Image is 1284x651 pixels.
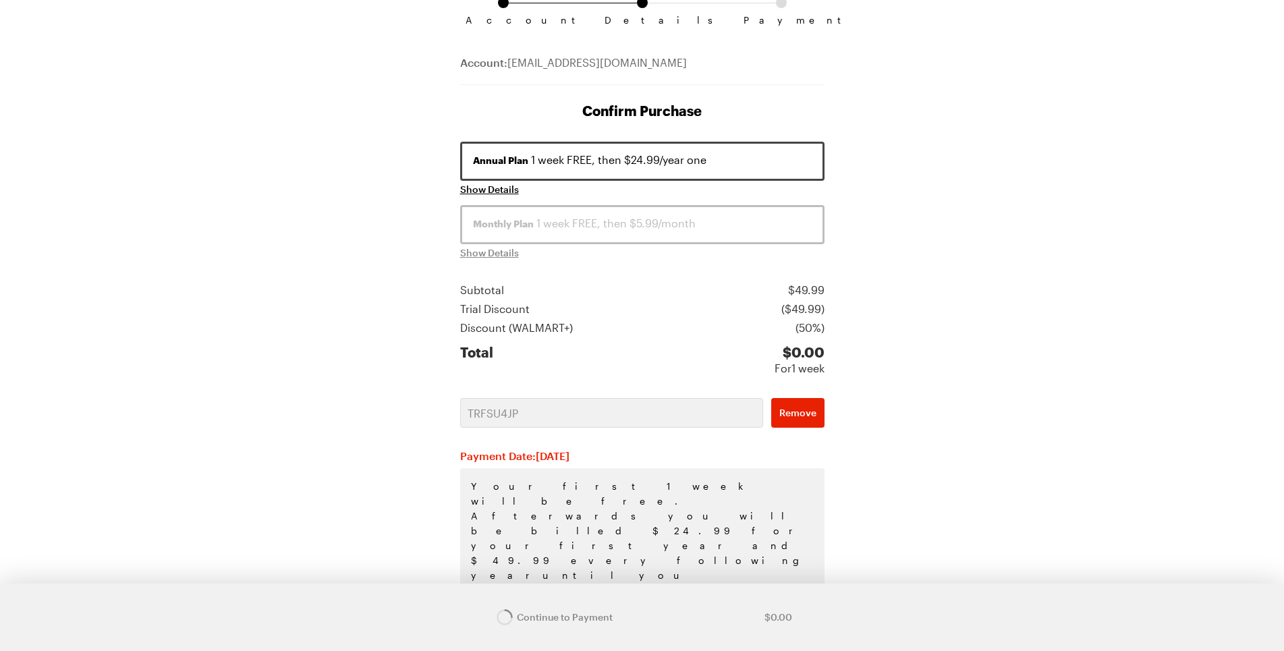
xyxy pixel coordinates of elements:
[788,282,825,298] div: $ 49.99
[473,217,534,231] span: Monthly Plan
[460,101,825,120] h1: Confirm Purchase
[795,320,825,336] div: ( 50% )
[460,205,825,244] button: Monthly Plan 1 week FREE, then $5.99/month
[460,282,825,376] section: Price summary
[473,152,812,168] div: 1 week FREE, then $24.99/year one
[460,398,763,428] input: Promo Code
[781,301,825,317] div: ($ 49.99 )
[466,15,541,26] span: Account
[460,344,493,376] div: Total
[460,449,825,463] h2: Payment Date: [DATE]
[460,142,825,181] button: Annual Plan 1 week FREE, then $24.99/year one
[605,15,680,26] span: Details
[775,360,825,376] div: For 1 week
[744,15,819,26] span: Payment
[460,56,507,69] span: Account:
[460,301,530,317] div: Trial Discount
[473,215,812,231] div: 1 week FREE, then $5.99/month
[460,320,573,336] div: Discount ( WALMART+ )
[771,398,825,428] button: Remove
[775,344,825,360] div: $ 0.00
[779,406,816,420] span: Remove
[460,246,519,260] span: Show Details
[460,282,504,298] div: Subtotal
[460,55,825,85] div: [EMAIL_ADDRESS][DOMAIN_NAME]
[473,154,528,167] span: Annual Plan
[460,183,519,196] button: Show Details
